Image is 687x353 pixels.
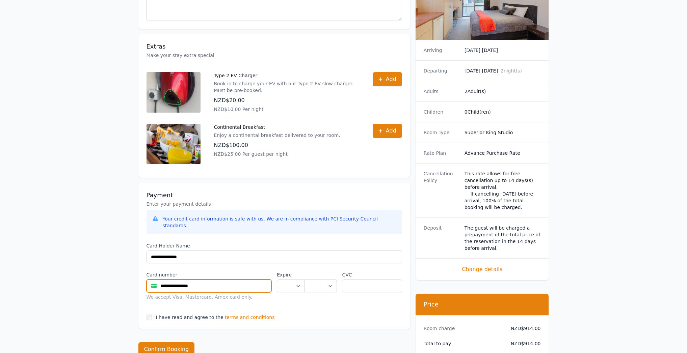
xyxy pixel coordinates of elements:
label: Card Holder Name [147,242,402,249]
button: Add [373,72,402,86]
dd: [DATE] [DATE] [465,67,541,74]
label: I have read and agree to the [156,315,223,320]
img: Type 2 EV Charger [147,72,201,113]
dd: 0 Child(ren) [465,109,541,115]
span: 2 night(s) [501,68,522,73]
dt: Total to pay [424,340,500,347]
p: Enter your payment details [147,201,402,207]
dd: Superior King Studio [465,129,541,136]
div: This rate allows for free cancellation up to 14 days(s) before arrival. If cancelling [DATE] befo... [465,170,541,211]
label: . [305,271,337,278]
label: CVC [342,271,402,278]
button: Add [373,124,402,138]
label: Card number [147,271,272,278]
dt: Adults [424,88,459,95]
h3: Price [424,300,541,308]
div: We accept Visa, Mastercard, Amex card only. [147,294,272,300]
dd: The guest will be charged a prepayment of the total price of the reservation in the 14 days befor... [465,225,541,252]
dd: 2 Adult(s) [465,88,541,95]
p: NZD$20.00 [214,96,359,105]
dd: [DATE] [DATE] [465,47,541,54]
span: Add [386,75,396,83]
p: NZD$10.00 Per night [214,106,359,113]
dt: Room Type [424,129,459,136]
dt: Departing [424,67,459,74]
p: Continental Breakfast [214,124,340,130]
p: Enjoy a continental breakfast delivered to your room. [214,132,340,139]
span: Change details [424,265,541,273]
dd: NZD$914.00 [505,325,541,332]
dt: Room charge [424,325,500,332]
dt: Arriving [424,47,459,54]
span: Add [386,127,396,135]
dt: Rate Plan [424,150,459,156]
p: Type 2 EV Charger [214,72,359,79]
h3: Extras [147,42,402,51]
p: Make your stay extra special [147,52,402,59]
img: Continental Breakfast [147,124,201,164]
h3: Payment [147,191,402,199]
label: Expire [277,271,305,278]
p: NZD$25.00 Per guest per night [214,151,340,157]
dd: NZD$914.00 [505,340,541,347]
dt: Cancellation Policy [424,170,459,211]
dd: Advance Purchase Rate [465,150,541,156]
p: Book in to charge your EV with our Type 2 EV slow charger. Must be pre-booked. [214,80,359,94]
span: terms and conditions [225,314,275,321]
p: NZD$100.00 [214,141,340,149]
dt: Deposit [424,225,459,252]
dt: Children [424,109,459,115]
div: Your credit card information is safe with us. We are in compliance with PCI Security Council stan... [163,215,397,229]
